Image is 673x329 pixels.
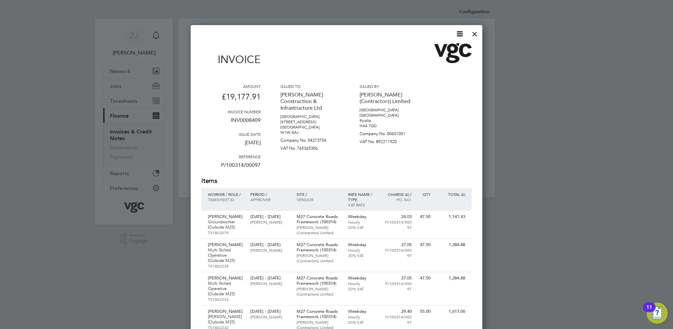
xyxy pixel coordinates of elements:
p: M27 Concrete Roads Framework (100314) [297,214,341,225]
p: Multi Skilled Operative (Outside M25) [208,281,244,297]
p: VAT rate [348,202,377,207]
p: 47.50 [418,214,431,219]
h3: Issued to [280,84,340,89]
div: 11 [646,307,652,316]
p: [PERSON_NAME] [208,214,244,219]
p: M27 Concrete Roads Framework (100314) [297,275,341,286]
p: [GEOGRAPHIC_DATA] [360,113,419,118]
p: Ruislip [360,118,419,123]
p: [PERSON_NAME] (Contractors) Limited [297,225,341,235]
h1: Invoice [201,53,261,66]
p: 20% VAT [348,253,377,258]
p: M27 Concrete Roads Framework (100314) [297,309,341,319]
p: TS1802079 [208,230,244,235]
p: Multi Skilled Operative (Outside M25) [208,247,244,263]
p: [PERSON_NAME] (Outside M25) [208,314,244,325]
p: Total (£) [437,192,465,197]
p: Approver [250,197,290,202]
p: [PERSON_NAME] [208,242,244,247]
p: £19,177.91 [201,89,261,109]
p: VAT No: 765365306 [280,143,340,151]
p: Vendor [297,197,341,202]
p: Charge (£) / [383,192,412,197]
p: 1,284.88 [437,275,465,281]
p: [PERSON_NAME] (Contractors) Limited [297,253,341,263]
p: Weekday [348,214,377,219]
p: HA4 7GD [360,123,419,128]
p: [PERSON_NAME] Construction & Infrastructure Ltd [280,89,340,114]
p: [PERSON_NAME] [250,247,290,253]
p: [PERSON_NAME] [250,314,290,319]
p: [DATE] - [DATE] [250,214,290,219]
h3: Amount [201,84,261,89]
p: [GEOGRAPHIC_DATA] [280,125,340,130]
p: 24.03 [383,214,412,219]
p: Hourly [348,281,377,286]
p: Company No: 00651051 [360,128,419,136]
h3: Reference [201,154,261,159]
p: 20% VAT [348,286,377,291]
p: 29.40 [383,309,412,314]
p: Period / [250,192,290,197]
p: 27.05 [383,242,412,247]
p: [DATE] [201,137,261,154]
p: 1,617.00 [437,309,465,314]
p: P/100314/00097 [383,247,412,258]
p: P/100314/00097 [201,159,261,176]
p: 47.50 [418,275,431,281]
p: [GEOGRAPHIC_DATA] [360,107,419,113]
p: Groundworker (Outside M25) [208,219,244,230]
p: TS1802233 [208,297,244,302]
p: Hourly [348,247,377,253]
p: [PERSON_NAME] [208,309,244,314]
p: Hourly [348,219,377,225]
p: 20% VAT [348,225,377,230]
p: [DATE] - [DATE] [250,242,290,247]
h3: Invoice number [201,109,261,114]
p: M27 Concrete Roads Framework (100314) [297,242,341,253]
p: Worker / Role / [208,192,244,197]
p: P/100314/00097 [383,314,412,325]
p: INV0008409 [201,114,261,131]
p: Weekday [348,275,377,281]
p: Company No: 04273754 [280,135,340,143]
p: P/100314/00097 [383,219,412,230]
p: Po. No. [383,197,412,202]
p: TS1802234 [208,263,244,269]
p: P/100314/00097 [383,281,412,291]
p: Hourly [348,314,377,319]
p: Weekday [348,309,377,314]
p: W1W 8AJ [280,130,340,135]
p: [DATE] - [DATE] [250,275,290,281]
p: VAT No: 892211920 [360,136,419,144]
p: 55.00 [418,309,431,314]
p: 1,141.43 [437,214,465,219]
h3: Issued by [360,84,419,89]
h3: Issue date [201,131,261,137]
p: [PERSON_NAME] [208,275,244,281]
p: QTY [418,192,431,197]
h2: Items [201,176,472,186]
img: vgcgroup-logo-remittance.png [434,43,472,63]
p: Rate name / type [348,192,377,202]
button: Open Resource Center, 11 new notifications [647,303,668,324]
p: 1,284.88 [437,242,465,247]
p: [DATE] - [DATE] [250,309,290,314]
p: [GEOGRAPHIC_DATA] [280,114,340,119]
p: 27.05 [383,275,412,281]
p: Weekday [348,242,377,247]
p: [PERSON_NAME] [250,219,290,225]
p: [PERSON_NAME] (Contractors) Limited [297,286,341,297]
p: 20% VAT [348,319,377,325]
p: 47.50 [418,242,431,247]
p: [PERSON_NAME] [250,281,290,286]
p: [PERSON_NAME] (Contractors) Limited [360,89,419,107]
p: Site / [297,192,341,197]
p: [STREET_ADDRESS] [280,119,340,125]
p: Timesheet ID [208,197,244,202]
